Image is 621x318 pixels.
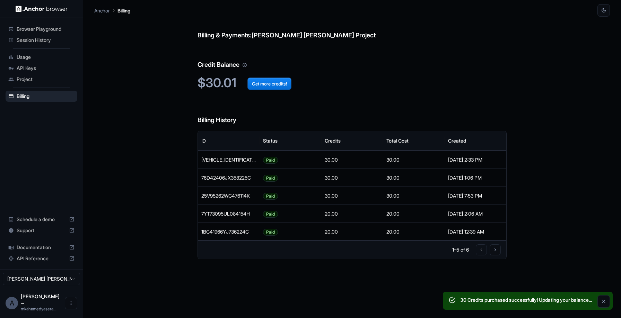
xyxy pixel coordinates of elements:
[597,295,610,308] button: Close
[452,246,469,253] p: 1–5 of 6
[325,138,341,144] div: Credits
[17,93,75,100] span: Billing
[17,255,66,262] span: API Reference
[16,6,68,12] img: Anchor Logo
[6,242,77,253] div: Documentation
[94,7,130,14] nav: breadcrumb
[321,205,383,222] div: 20.00
[383,169,445,187] div: 30.00
[201,138,206,144] div: ID
[198,17,507,40] h6: Billing & Payments: [PERSON_NAME] [PERSON_NAME] Project
[17,37,75,44] span: Session History
[17,227,66,234] span: Support
[198,151,260,169] div: 49U49255TT0702415
[6,214,77,225] div: Schedule a demo
[321,187,383,205] div: 30.00
[263,138,278,144] div: Status
[263,205,278,223] span: Paid
[17,244,66,251] span: Documentation
[17,54,75,61] span: Usage
[321,151,383,169] div: 30.00
[198,187,260,205] div: 25V95262WG476114K
[448,138,466,144] div: Created
[17,65,75,72] span: API Keys
[386,138,409,144] div: Total Cost
[448,151,503,169] div: [DATE] 2:33 PM
[321,222,383,240] div: 20.00
[17,26,75,33] span: Browser Playground
[242,63,247,67] svg: Your credit balance will be consumed as you use the API. Visit the usage page to view a breakdown...
[383,205,445,222] div: 20.00
[383,187,445,205] div: 30.00
[21,293,60,305] span: Ahamed Yaser Arafath MK
[6,35,77,46] div: Session History
[6,24,77,35] div: Browser Playground
[460,294,592,308] div: 30 Credits purchased successfully! Updating your balance...
[490,244,501,255] button: Go to next page
[263,151,278,169] span: Paid
[448,223,503,240] div: [DATE] 12:39 AM
[6,91,77,102] div: Billing
[448,187,503,205] div: [DATE] 7:53 PM
[117,7,130,14] p: Billing
[321,169,383,187] div: 30.00
[6,225,77,236] div: Support
[6,253,77,264] div: API Reference
[65,297,77,309] button: Open menu
[247,78,291,90] button: Get more credits!
[21,306,56,311] span: mkahamedyaserarafath@gmail.com
[198,222,260,240] div: 1BG41966YJ736224C
[17,76,75,83] span: Project
[94,7,110,14] p: Anchor
[6,52,77,63] div: Usage
[198,169,260,187] div: 76D42406JX358225C
[198,205,260,222] div: 7YT73095UL084154H
[198,101,507,125] h6: Billing History
[263,187,278,205] span: Paid
[263,169,278,187] span: Paid
[6,74,77,85] div: Project
[448,169,503,187] div: [DATE] 1:06 PM
[383,151,445,169] div: 30.00
[6,63,77,74] div: API Keys
[448,205,503,222] div: [DATE] 2:06 AM
[263,223,278,241] span: Paid
[198,75,507,90] h2: $30.01
[198,46,507,70] h6: Credit Balance
[6,297,18,309] div: A
[17,216,66,223] span: Schedule a demo
[383,222,445,240] div: 20.00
